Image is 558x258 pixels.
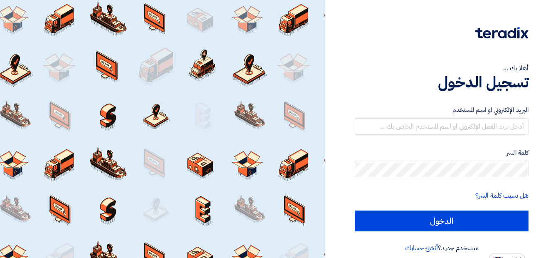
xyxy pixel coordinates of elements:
a: هل نسيت كلمة السر؟ [475,191,529,201]
img: Teradix logo [475,27,529,39]
div: مستخدم جديد؟ [355,243,529,253]
div: أهلا بك ... [355,63,529,73]
h1: تسجيل الدخول [355,73,529,92]
label: البريد الإلكتروني او اسم المستخدم [355,105,529,115]
a: أنشئ حسابك [405,243,438,253]
input: الدخول [355,211,529,231]
input: أدخل بريد العمل الإلكتروني او اسم المستخدم الخاص بك ... [355,118,529,135]
label: كلمة السر [355,148,529,158]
